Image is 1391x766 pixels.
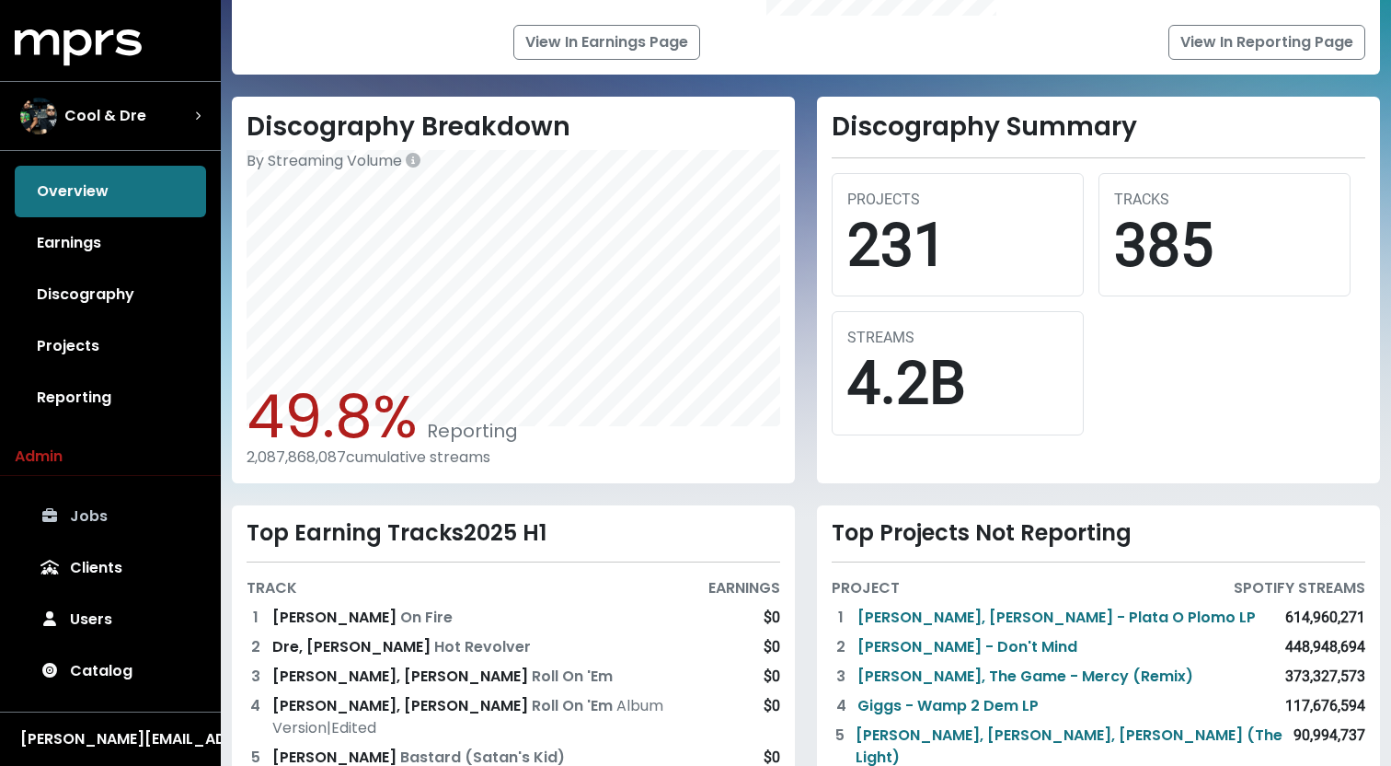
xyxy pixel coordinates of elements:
[1285,636,1365,658] div: 448,948,694
[434,636,531,657] span: Hot Revolver
[272,666,532,687] span: [PERSON_NAME], [PERSON_NAME]
[857,607,1256,629] a: [PERSON_NAME], [PERSON_NAME] - Plata O Plomo LP
[832,636,850,658] div: 2
[832,111,1365,143] h2: Discography Summary
[15,645,206,697] a: Catalog
[247,448,780,466] div: 2,087,868,087 cumulative streams
[764,695,780,739] div: $0
[832,520,1365,547] div: Top Projects Not Reporting
[1234,577,1365,599] div: SPOTIFY STREAMS
[1168,25,1365,60] a: View In Reporting Page
[247,577,297,599] div: TRACK
[272,636,434,657] span: Dre, [PERSON_NAME]
[832,607,850,629] div: 1
[64,105,146,127] span: Cool & Dre
[15,217,206,269] a: Earnings
[15,269,206,320] a: Discography
[247,376,418,458] span: 49.8%
[15,320,206,372] a: Projects
[247,520,780,547] div: Top Earning Tracks 2025 H1
[847,211,1068,282] div: 231
[847,189,1068,211] div: PROJECTS
[847,349,1068,420] div: 4.2B
[272,695,532,716] span: [PERSON_NAME], [PERSON_NAME]
[708,577,780,599] div: EARNINGS
[1285,607,1365,629] div: 614,960,271
[247,636,265,658] div: 2
[400,607,453,628] span: On Fire
[764,666,780,688] div: $0
[1114,211,1335,282] div: 385
[532,666,613,687] span: Roll On 'Em
[272,695,663,738] span: Album Version|Edited
[857,636,1077,658] a: [PERSON_NAME] - Don't Mind
[513,25,700,60] a: View In Earnings Page
[847,327,1068,349] div: STREAMS
[15,491,206,542] a: Jobs
[20,98,57,134] img: The selected account / producer
[247,695,265,739] div: 4
[15,36,142,57] a: mprs logo
[247,607,265,629] div: 1
[272,607,400,628] span: [PERSON_NAME]
[764,607,780,629] div: $0
[857,666,1193,688] a: [PERSON_NAME], The Game - Mercy (Remix)
[15,372,206,424] a: Reporting
[857,695,1039,717] a: Giggs - Wamp 2 Dem LP
[832,695,850,717] div: 4
[1285,666,1365,688] div: 373,327,573
[832,666,850,688] div: 3
[1285,695,1365,717] div: 117,676,594
[15,542,206,594] a: Clients
[764,636,780,658] div: $0
[247,666,265,688] div: 3
[247,150,402,171] span: By Streaming Volume
[15,594,206,645] a: Users
[532,695,613,716] span: Roll On 'Em
[418,418,518,444] span: Reporting
[20,728,201,750] div: [PERSON_NAME][EMAIL_ADDRESS][DOMAIN_NAME]
[1114,189,1335,211] div: TRACKS
[15,727,206,751] button: [PERSON_NAME][EMAIL_ADDRESS][DOMAIN_NAME]
[832,577,900,599] div: PROJECT
[247,111,780,143] h2: Discography Breakdown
